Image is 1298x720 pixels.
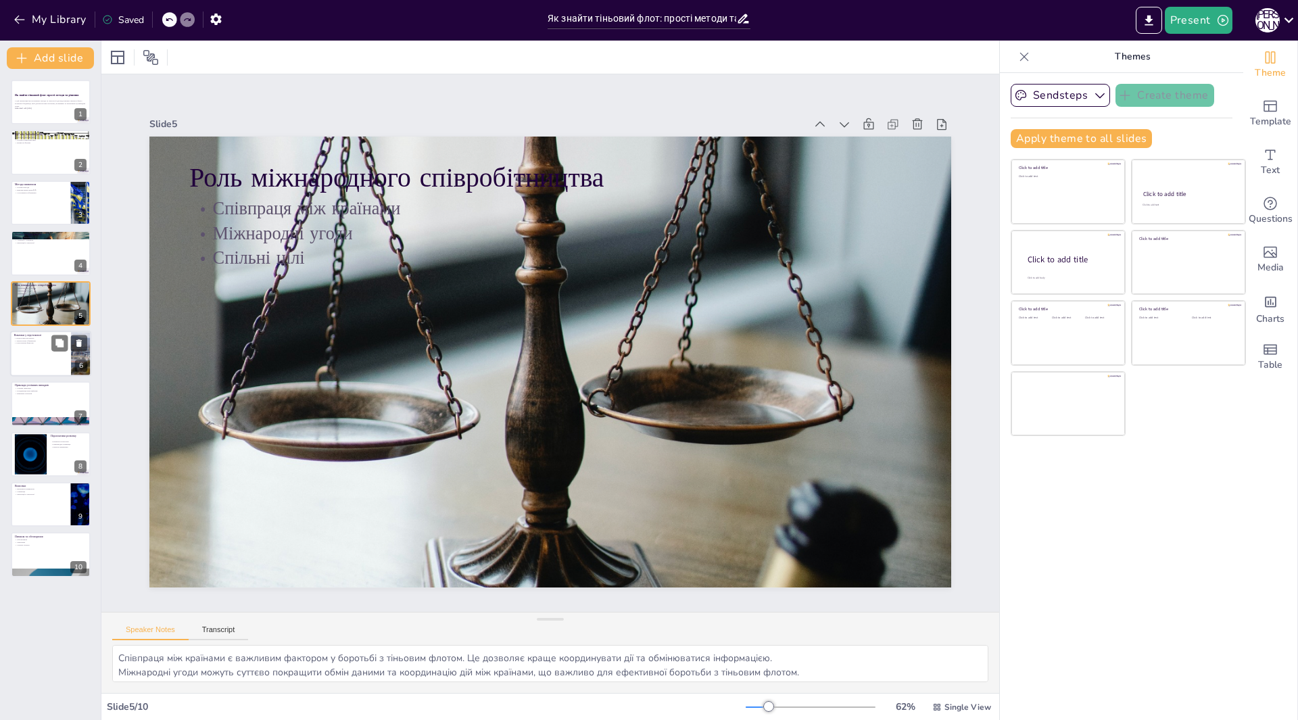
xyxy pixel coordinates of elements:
[74,510,87,523] div: 9
[1028,276,1113,279] div: Click to add body
[1011,129,1152,148] button: Apply theme to all slides
[15,233,87,237] p: Технології відстеження
[1011,84,1110,107] button: Sendsteps
[1261,163,1280,178] span: Text
[15,136,87,139] p: Що таке тіньовий флот
[11,432,91,477] div: 8
[11,532,91,577] div: 10
[74,410,87,423] div: 7
[74,108,87,120] div: 1
[107,47,128,68] div: Layout
[14,342,67,345] p: Геополітичні фактори
[112,645,988,682] textarea: Співпраця між країнами є важливим фактором у боротьбі з тіньовим флотом. Це дозволяє краще коорди...
[15,237,87,239] p: Сучасні технології
[889,700,921,713] div: 62 %
[1256,312,1284,327] span: Charts
[1019,165,1115,170] div: Click to add title
[15,541,87,544] p: Запитання
[14,333,67,337] p: Виклики у відстеженні
[51,434,87,438] p: Перспективи розвитку
[1136,7,1162,34] button: Export to PowerPoint
[1019,316,1049,320] div: Click to add text
[944,702,991,713] span: Single View
[11,381,91,426] div: 7
[15,484,67,488] p: Висновки
[15,94,79,97] strong: Як знайти тіньовий флот: прості методи та рішення
[15,183,67,187] p: Методи виявлення
[11,281,91,326] div: 5
[1257,260,1284,275] span: Media
[1243,333,1297,381] div: Add a table
[1165,7,1232,34] button: Present
[1019,175,1115,178] div: Click to add text
[1255,8,1280,32] div: І [PERSON_NAME]
[14,337,67,339] p: Недостатня прозорість
[301,52,899,497] p: Спільні цілі
[1243,187,1297,235] div: Get real-time input from your audience
[316,32,914,477] p: Міжнародні угоди
[1250,114,1291,129] span: Template
[1249,212,1293,226] span: Questions
[1085,316,1115,320] div: Click to add text
[11,231,91,275] div: 4
[1243,89,1297,138] div: Add ready made slides
[1243,235,1297,284] div: Add images, graphics, shapes or video
[74,310,87,322] div: 5
[70,561,87,573] div: 10
[15,392,87,395] p: Вивчення стратегій
[15,186,67,189] p: Основні методи
[1019,306,1115,312] div: Click to add title
[1143,190,1233,198] div: Click to add title
[107,700,746,713] div: Slide 5 / 10
[15,141,87,143] p: Вплив на безпеку
[548,9,736,28] input: Insert title
[1115,84,1214,107] button: Create theme
[1192,316,1234,320] div: Click to add text
[51,335,68,351] button: Duplicate Slide
[14,339,67,342] p: Технологічні обмеження
[15,493,67,496] p: Інвестиції в технології
[1028,254,1114,265] div: Click to add title
[331,11,929,456] p: Співпраця між країнами
[15,239,87,242] p: Аномалії у поведінці
[11,80,91,124] div: 1
[15,292,87,295] p: Спільні цілі
[1243,138,1297,187] div: Add text boxes
[15,488,67,491] p: Важливість виявлення
[15,387,87,390] p: Успішні приклади
[15,490,67,493] p: Співпраця
[74,460,87,473] div: 8
[1035,41,1230,73] p: Themes
[51,443,87,446] p: Міжнародна співпраця
[15,100,87,107] p: У цій презентації ми розглянемо методи та технології для відстеження тіньового флоту Російської Ф...
[102,14,144,26] div: Saved
[15,535,87,539] p: Питання та обговорення
[15,133,87,137] p: Що таке тіньовий флот?
[1139,236,1236,241] div: Click to add title
[10,331,91,377] div: 6
[11,181,91,225] div: 3
[143,49,159,66] span: Position
[1052,316,1082,320] div: Click to add text
[74,159,87,171] div: 2
[1258,358,1282,373] span: Table
[15,384,87,388] p: Приклади успішних випадків
[15,139,87,141] p: Основні характеристики
[10,9,92,30] button: My Library
[51,446,87,448] p: Точність виявлення
[15,390,87,393] p: Координація між країнами
[15,189,67,191] p: Використання даних AIS
[15,283,87,287] p: Роль міжнародного співробітництва
[1243,41,1297,89] div: Change the overall theme
[15,191,67,194] p: Супутникові зображення
[1139,306,1236,312] div: Click to add title
[71,335,87,351] button: Delete Slide
[15,107,87,110] p: Generated with [URL]
[1255,7,1280,34] button: І [PERSON_NAME]
[15,543,87,546] p: Спільні зусилля
[112,625,189,640] button: Speaker Notes
[189,625,249,640] button: Transcript
[15,289,87,292] p: Міжнародні угоди
[11,482,91,527] div: 9
[74,209,87,221] div: 3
